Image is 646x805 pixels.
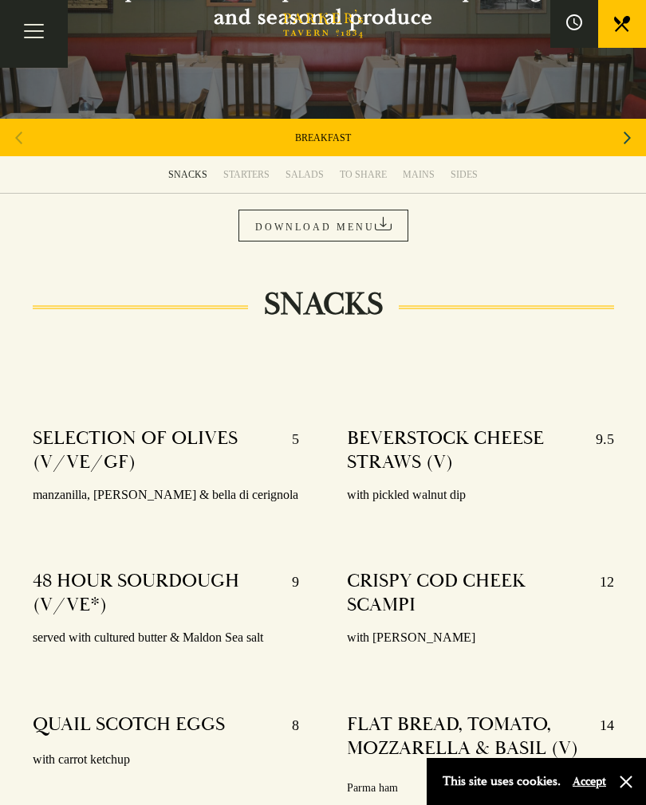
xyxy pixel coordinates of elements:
a: SALADS [278,156,332,193]
a: SIDES [443,156,486,193]
h4: CRISPY COD CHEEK SCAMPI [347,569,584,617]
p: This site uses cookies. [443,770,561,793]
p: with pickled walnut dip [347,484,614,507]
h4: QUAIL SCOTCH EGGS [33,713,225,738]
p: 9.5 [580,426,614,474]
p: 9 [276,569,299,617]
p: manzanilla, [PERSON_NAME] & bella di cerignola [33,484,300,507]
p: 8 [276,713,299,738]
p: served with cultured butter & Maldon Sea salt [33,626,300,650]
div: MAINS [403,168,435,181]
div: Next slide [616,120,638,155]
a: STARTERS [215,156,278,193]
a: BREAKFAST [295,132,351,144]
a: DOWNLOAD MENU [238,210,408,241]
div: SNACKS [168,168,207,181]
div: TO SHARE [340,168,387,181]
p: with [PERSON_NAME] [347,626,614,650]
p: Parma ham [347,778,398,798]
div: STARTERS [223,168,270,181]
button: Close and accept [618,774,634,790]
p: 12 [584,569,614,617]
a: TO SHARE [332,156,395,193]
p: 5 [276,426,299,474]
h4: 48 HOUR SOURDOUGH (V/VE*) [33,569,277,617]
p: with carrot ketchup [33,748,300,772]
h2: SNACKS [248,285,399,324]
button: Accept [573,774,606,789]
a: SNACKS [160,156,215,193]
h4: FLAT BREAD, TOMATO, MOZZARELLA & BASIL (V) [347,713,584,760]
p: 14 [584,713,614,760]
h4: BEVERSTOCK CHEESE STRAWS (V) [347,426,580,474]
h4: SELECTION OF OLIVES (V/VE/GF) [33,426,277,474]
div: SALADS [286,168,324,181]
div: SIDES [451,168,478,181]
a: MAINS [395,156,443,193]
